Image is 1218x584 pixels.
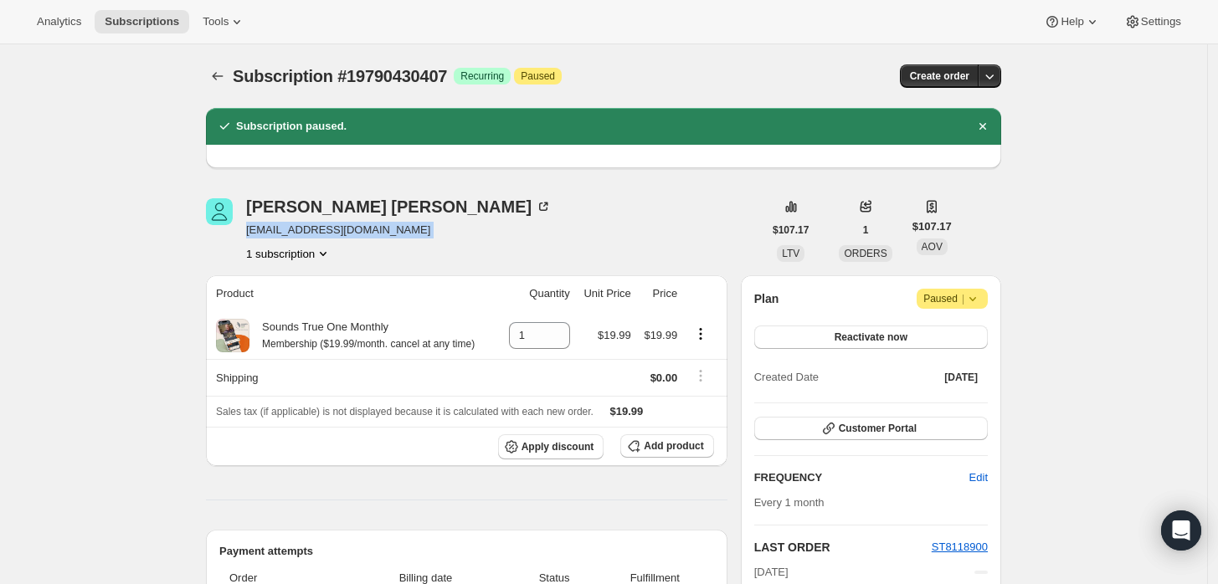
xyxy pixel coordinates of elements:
[773,223,809,237] span: $107.17
[206,359,499,396] th: Shipping
[910,69,969,83] span: Create order
[900,64,979,88] button: Create order
[203,15,229,28] span: Tools
[95,10,189,33] button: Subscriptions
[37,15,81,28] span: Analytics
[923,290,981,307] span: Paused
[636,275,682,312] th: Price
[206,198,233,225] span: Robin Calderon
[922,241,943,253] span: AOV
[962,292,964,305] span: |
[1141,15,1181,28] span: Settings
[246,222,552,238] span: [EMAIL_ADDRESS][DOMAIN_NAME]
[932,540,988,553] a: ST8118900
[754,290,779,307] h2: Plan
[1034,10,1110,33] button: Help
[206,275,499,312] th: Product
[944,371,978,384] span: [DATE]
[1161,510,1201,551] div: Open Intercom Messenger
[499,275,575,312] th: Quantity
[959,464,998,491] button: Edit
[27,10,91,33] button: Analytics
[105,15,179,28] span: Subscriptions
[460,69,504,83] span: Recurring
[650,371,678,384] span: $0.00
[912,218,952,235] span: $107.17
[249,319,475,352] div: Sounds True One Monthly
[687,366,714,385] button: Shipping actions
[206,64,229,88] button: Subscriptions
[193,10,255,33] button: Tools
[246,198,552,215] div: [PERSON_NAME] [PERSON_NAME]
[233,67,447,85] span: Subscription #19790430407
[754,369,819,386] span: Created Date
[498,434,604,459] button: Apply discount
[863,223,869,237] span: 1
[521,69,555,83] span: Paused
[844,248,887,259] span: ORDERS
[687,325,714,343] button: Product actions
[763,218,819,242] button: $107.17
[575,275,636,312] th: Unit Price
[598,329,631,341] span: $19.99
[236,118,347,135] h2: Subscription paused.
[782,248,799,259] span: LTV
[932,539,988,556] button: ST8118900
[610,405,644,418] span: $19.99
[754,469,969,486] h2: FREQUENCY
[835,330,907,344] span: Reactivate now
[969,469,988,486] span: Edit
[644,329,677,341] span: $19.99
[246,245,331,262] button: Product actions
[754,325,988,349] button: Reactivate now
[644,439,703,453] span: Add product
[1114,10,1191,33] button: Settings
[522,440,594,453] span: Apply discount
[971,115,994,138] button: Dismiss notification
[754,564,789,581] span: [DATE]
[262,338,475,350] small: Membership ($19.99/month. cancel at any time)
[853,218,879,242] button: 1
[754,417,988,440] button: Customer Portal
[839,422,917,435] span: Customer Portal
[620,434,713,458] button: Add product
[754,496,825,509] span: Every 1 month
[216,319,249,352] img: product img
[216,406,594,418] span: Sales tax (if applicable) is not displayed because it is calculated with each new order.
[934,366,988,389] button: [DATE]
[219,543,714,560] h2: Payment attempts
[754,539,932,556] h2: LAST ORDER
[1061,15,1083,28] span: Help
